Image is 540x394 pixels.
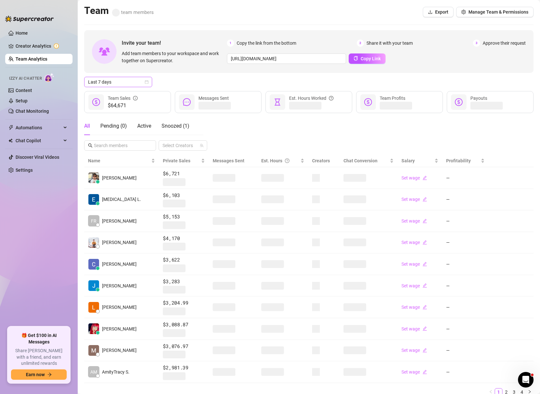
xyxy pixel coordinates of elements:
[88,237,99,248] img: Jayson Roa
[163,170,205,178] span: $6,721
[354,56,358,61] span: copy
[518,372,534,388] iframe: Intercom live chat
[163,191,205,199] span: $6,103
[11,348,67,367] span: Share [PERSON_NAME] with a friend, and earn unlimited rewards
[422,176,427,180] span: edit
[88,259,99,270] img: Charmaine Javil…
[88,172,99,183] img: Rick Gino Tarce…
[163,299,205,307] span: $3,204.99
[163,321,205,329] span: $3,088.87
[88,302,99,313] img: Lexter Ore
[401,261,427,267] a: Set wageedit
[163,158,190,163] span: Private Sales
[364,98,372,106] span: dollar-circle
[285,157,289,164] span: question-circle
[343,158,377,163] span: Chat Conversion
[145,80,149,84] span: calendar
[468,9,528,15] span: Manage Team & Permissions
[122,39,227,47] span: Invite your team!
[133,95,138,102] span: info-circle
[162,123,189,129] span: Snoozed ( 1 )
[483,40,526,47] span: Approve their request
[16,135,62,146] span: Chat Copilot
[16,168,33,173] a: Settings
[401,326,427,331] a: Set wageedit
[90,368,97,376] span: AM
[442,167,489,189] td: —
[442,361,489,383] td: —
[102,261,137,268] span: [PERSON_NAME]
[102,196,141,203] span: [MEDICAL_DATA] L.
[163,364,205,372] span: $2,981.39
[163,213,205,221] span: $5,153
[422,262,427,266] span: edit
[102,304,137,311] span: [PERSON_NAME]
[528,390,532,394] span: right
[16,41,67,51] a: Creator Analytics exclamation-circle
[16,109,49,114] a: Chat Monitoring
[163,235,205,242] span: $4,170
[88,323,99,334] img: Mary Jane Moren…
[163,256,205,264] span: $3,622
[16,98,28,103] a: Setup
[473,40,480,47] span: 3
[329,95,333,102] span: question-circle
[422,348,427,353] span: edit
[227,40,234,47] span: 1
[108,102,138,110] span: $64,671
[289,95,333,102] div: Est. Hours Worked
[88,157,150,164] span: Name
[442,275,489,297] td: —
[122,50,224,64] span: Add team members to your workspace and work together on Supercreator.
[183,98,191,106] span: message
[198,96,229,101] span: Messages Sent
[94,142,147,149] input: Search members
[401,218,427,224] a: Set wageedit
[442,189,489,211] td: —
[237,40,296,47] span: Copy the link from the bottom
[16,122,62,133] span: Automations
[423,7,454,17] button: Export
[401,283,427,288] a: Set wageedit
[401,175,427,180] a: Set wageedit
[163,342,205,350] span: $3,076.97
[102,217,137,225] span: [PERSON_NAME]
[422,370,427,374] span: edit
[428,10,433,14] span: download
[11,332,67,345] span: 🎁 Get $100 in AI Messages
[16,56,47,62] a: Team Analytics
[88,194,99,205] img: Exon Locsin
[361,56,381,61] span: Copy Link
[401,369,427,375] a: Set wageedit
[88,345,99,356] img: Mariane Subia
[92,98,100,106] span: dollar-circle
[422,305,427,309] span: edit
[8,125,14,130] span: thunderbolt
[308,155,340,167] th: Creators
[84,122,90,130] div: All
[461,10,466,14] span: setting
[442,318,489,340] td: —
[108,95,138,102] div: Team Sales
[5,16,54,22] img: logo-BBDzfeDw.svg
[261,157,299,164] div: Est. Hours
[422,326,427,331] span: edit
[274,98,281,106] span: hourglass
[26,372,45,377] span: Earn now
[422,283,427,288] span: edit
[380,96,405,101] span: Team Profits
[44,73,54,82] img: AI Chatter
[84,155,159,167] th: Name
[91,217,96,225] span: FR
[366,40,413,47] span: Share it with your team
[16,30,28,36] a: Home
[442,340,489,362] td: —
[88,77,148,87] span: Last 7 days
[489,390,493,394] span: left
[401,305,427,310] a: Set wageedit
[470,96,487,101] span: Payouts
[442,253,489,275] td: —
[442,232,489,254] td: —
[163,278,205,285] span: $3,283
[213,158,244,163] span: Messages Sent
